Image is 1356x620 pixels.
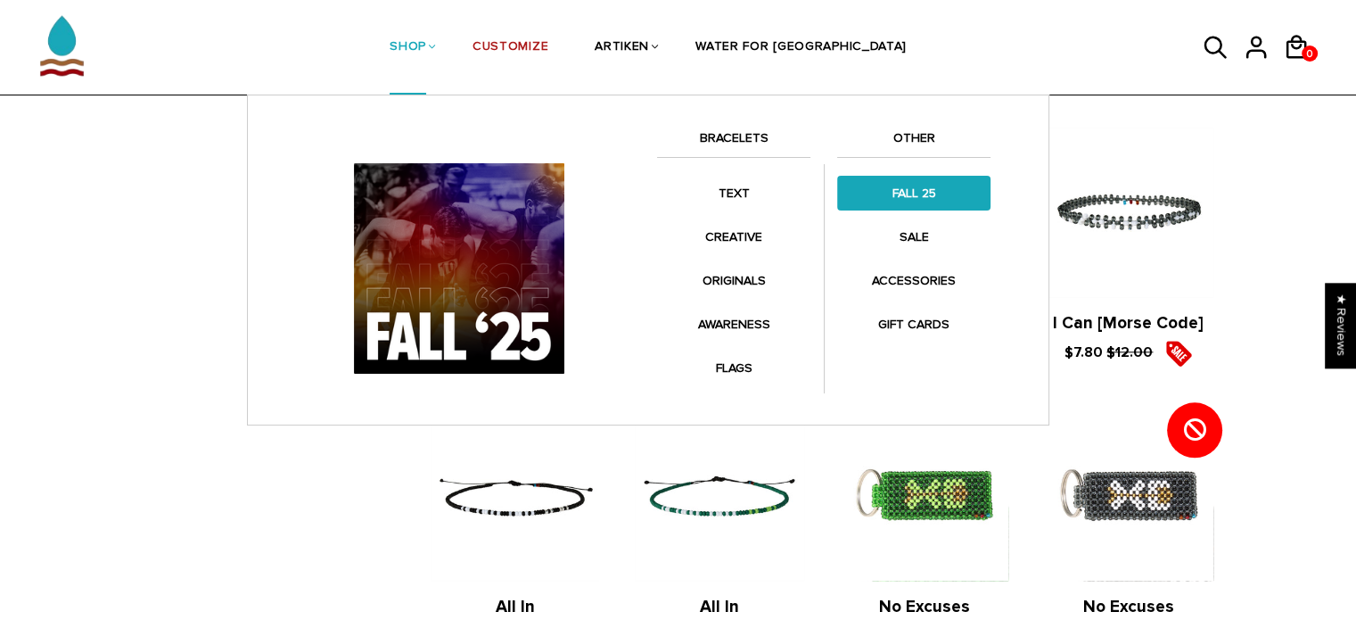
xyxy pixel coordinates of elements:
a: ACCESSORIES [837,263,990,298]
span: $7.80 [1064,343,1103,361]
img: sale5.png [1165,340,1192,367]
a: 0 [1302,45,1318,62]
a: I Can [Morse Code] [1053,313,1204,334]
span: 0 [1302,43,1318,65]
div: Click to open Judge.me floating reviews tab [1326,283,1356,368]
a: TEXT [657,176,810,211]
a: BRACELETS [657,128,810,158]
a: SHOP [390,1,426,95]
a: ARTIKEN [595,1,649,95]
a: SALE [837,219,990,254]
s: $12.00 [1106,343,1153,361]
a: CUSTOMIZE [473,1,548,95]
a: GIFT CARDS [837,307,990,342]
a: AWARENESS [657,307,810,342]
a: CREATIVE [657,219,810,254]
a: OTHER [837,128,990,158]
a: No Excuses [878,597,969,617]
a: FLAGS [657,351,810,385]
a: No Excuses [1083,597,1174,617]
a: WATER FOR [GEOGRAPHIC_DATA] [695,1,907,95]
a: ORIGINALS [657,263,810,298]
a: FALL 25 [837,176,990,211]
